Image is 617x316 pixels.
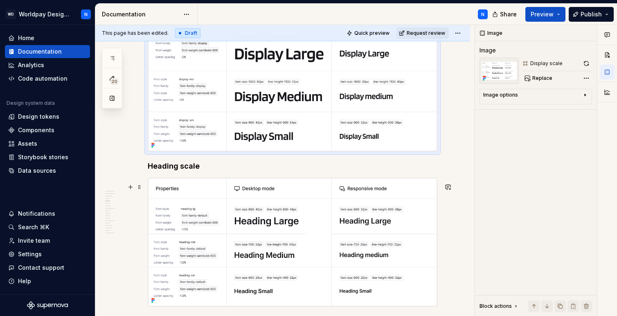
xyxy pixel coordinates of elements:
span: Request review [407,30,445,36]
span: 20 [110,78,119,85]
span: Publish [581,10,602,18]
div: Search ⌘K [18,223,49,231]
div: N [481,11,484,18]
div: Contact support [18,264,64,272]
a: Storybook stories [5,151,90,164]
div: Data sources [18,167,56,175]
div: Block actions [480,300,519,312]
div: Help [18,277,31,285]
h4: Heading scale [148,161,437,171]
div: Code automation [18,74,68,83]
img: 5d66a753-8aa2-4fd7-88cd-ae32ff360adf.png [480,58,519,84]
button: Search ⌘K [5,221,90,234]
div: Design tokens [18,113,59,121]
button: Request review [396,27,449,39]
div: Display scale [530,60,563,67]
a: Home [5,32,90,45]
img: 5d66a753-8aa2-4fd7-88cd-ae32ff360adf.png [148,6,437,151]
button: Image options [483,92,588,102]
a: Settings [5,248,90,261]
span: Share [500,10,517,18]
button: Replace [522,72,556,84]
button: WDWorldpay Design SystemN [2,5,93,23]
span: Quick preview [354,30,390,36]
div: Image [480,46,496,54]
span: Preview [531,10,554,18]
div: Design system data [7,100,55,106]
div: N [84,11,88,18]
div: Documentation [18,47,62,56]
div: Analytics [18,61,44,69]
button: Notifications [5,207,90,220]
div: Worldpay Design System [19,10,71,18]
img: 847c9528-2bc2-4895-9cca-83e566213c5e.png [148,178,437,306]
button: Quick preview [344,27,393,39]
div: Block actions [480,303,512,309]
div: Components [18,126,54,134]
button: Share [488,7,522,22]
a: Components [5,124,90,137]
div: Invite team [18,237,50,245]
a: Documentation [5,45,90,58]
a: Analytics [5,59,90,72]
a: Invite team [5,234,90,247]
button: Help [5,275,90,288]
span: This page has been edited. [102,30,169,36]
span: Replace [532,75,552,81]
div: WD [6,9,16,19]
div: Home [18,34,34,42]
button: Preview [525,7,565,22]
div: Notifications [18,210,55,218]
a: Design tokens [5,110,90,123]
div: Settings [18,250,42,258]
a: Code automation [5,72,90,85]
svg: Supernova Logo [27,301,68,309]
button: Publish [569,7,614,22]
a: Assets [5,137,90,150]
button: Contact support [5,261,90,274]
div: Storybook stories [18,153,68,161]
div: Documentation [102,10,179,18]
div: Image options [483,92,518,98]
a: Data sources [5,164,90,177]
div: Draft [175,28,200,38]
div: Assets [18,140,37,148]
